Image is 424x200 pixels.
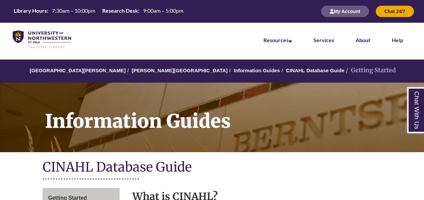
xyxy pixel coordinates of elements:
a: Chat 24/7 [376,8,414,14]
a: Information Guides [234,68,280,73]
h1: Information Guides [38,83,424,143]
a: My Account [321,8,369,14]
a: CINAHL Database Guide [286,68,344,73]
h1: CINAHL Database Guide [43,159,382,177]
th: Research Desk: [100,7,140,14]
table: Hours Today [11,7,186,15]
button: Chat 24/7 [376,6,414,17]
a: Hours Today [11,7,186,16]
a: [PERSON_NAME][GEOGRAPHIC_DATA] [132,68,228,73]
a: About [356,37,370,43]
a: Help [392,37,403,43]
button: My Account [321,6,369,17]
a: Resources [263,37,292,43]
span: 9:00am – 5:00pm [143,7,183,14]
th: Library Hours: [11,7,49,14]
li: Getting Started [344,66,396,75]
img: UNWSP Library Logo [13,30,71,49]
a: Services [313,37,334,43]
a: [GEOGRAPHIC_DATA][PERSON_NAME] [30,68,126,73]
span: 7:30am – 10:00pm [52,7,95,14]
